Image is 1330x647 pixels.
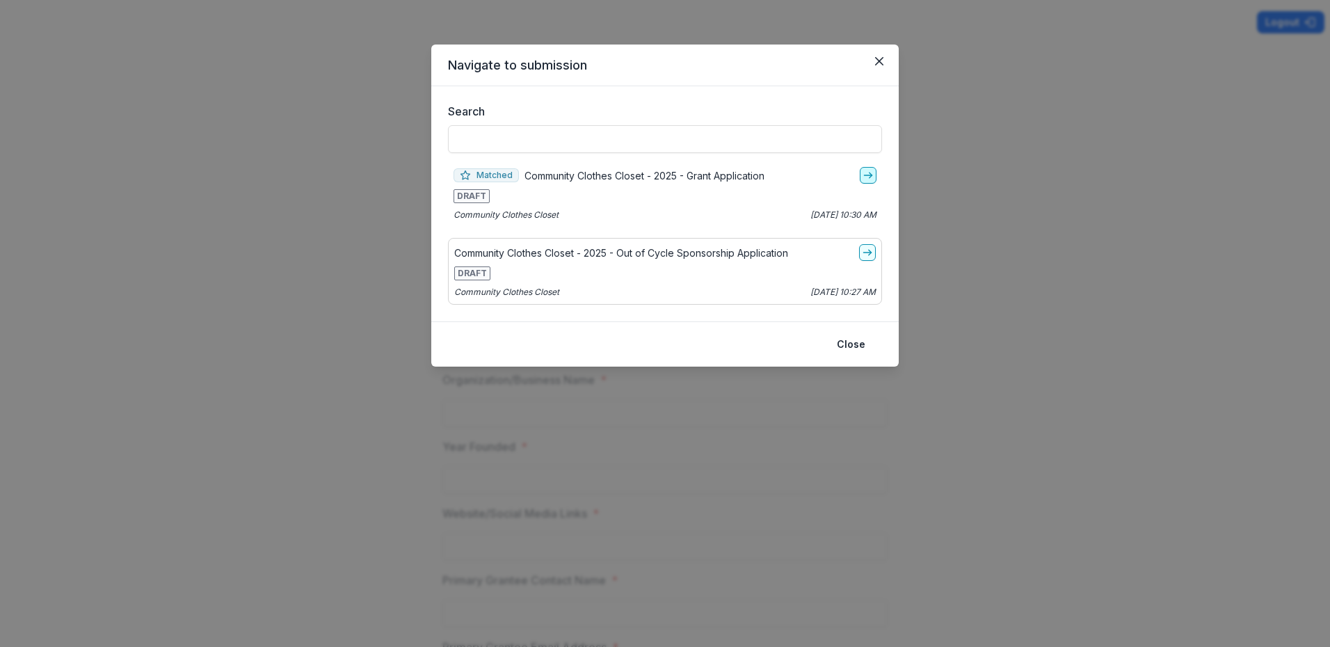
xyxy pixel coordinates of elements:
a: go-to [860,167,876,184]
header: Navigate to submission [431,45,899,86]
p: Community Clothes Closet [454,209,559,221]
span: DRAFT [454,189,490,203]
p: Community Clothes Closet - 2025 - Grant Application [524,168,764,183]
label: Search [448,103,874,120]
p: Community Clothes Closet [454,286,559,298]
span: DRAFT [454,266,490,280]
p: [DATE] 10:30 AM [810,209,876,221]
p: Community Clothes Closet - 2025 - Out of Cycle Sponsorship Application [454,246,788,260]
button: Close [868,50,890,72]
a: go-to [859,244,876,261]
p: [DATE] 10:27 AM [810,286,876,298]
button: Close [828,333,874,356]
span: Matched [454,168,519,182]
